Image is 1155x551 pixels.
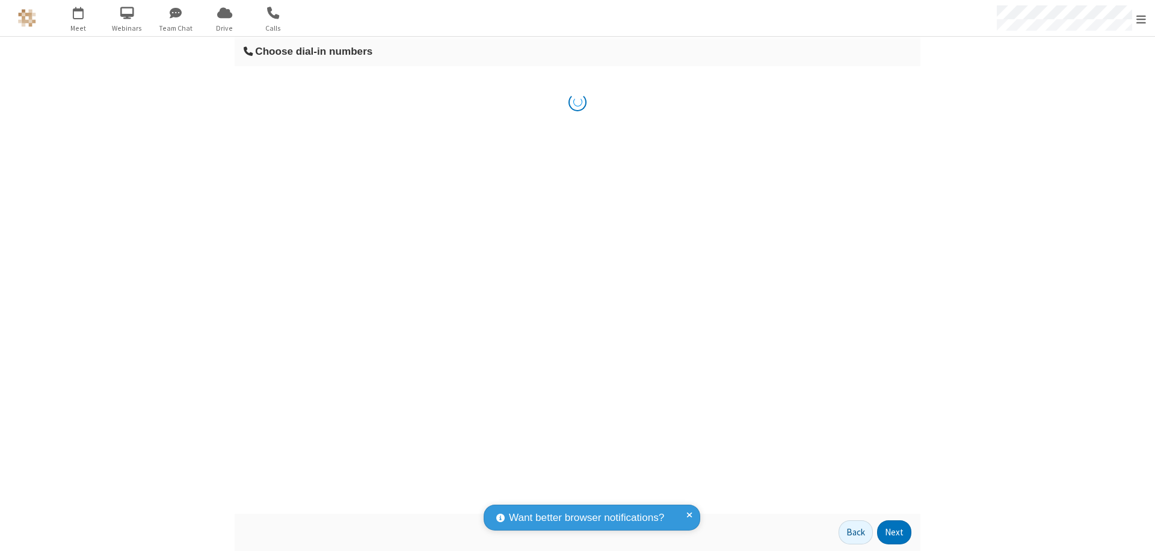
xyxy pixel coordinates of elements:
[509,510,664,526] span: Want better browser notifications?
[105,23,150,34] span: Webinars
[56,23,101,34] span: Meet
[202,23,247,34] span: Drive
[18,9,36,27] img: QA Selenium DO NOT DELETE OR CHANGE
[877,520,911,544] button: Next
[255,45,372,57] span: Choose dial-in numbers
[153,23,199,34] span: Team Chat
[839,520,873,544] button: Back
[251,23,296,34] span: Calls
